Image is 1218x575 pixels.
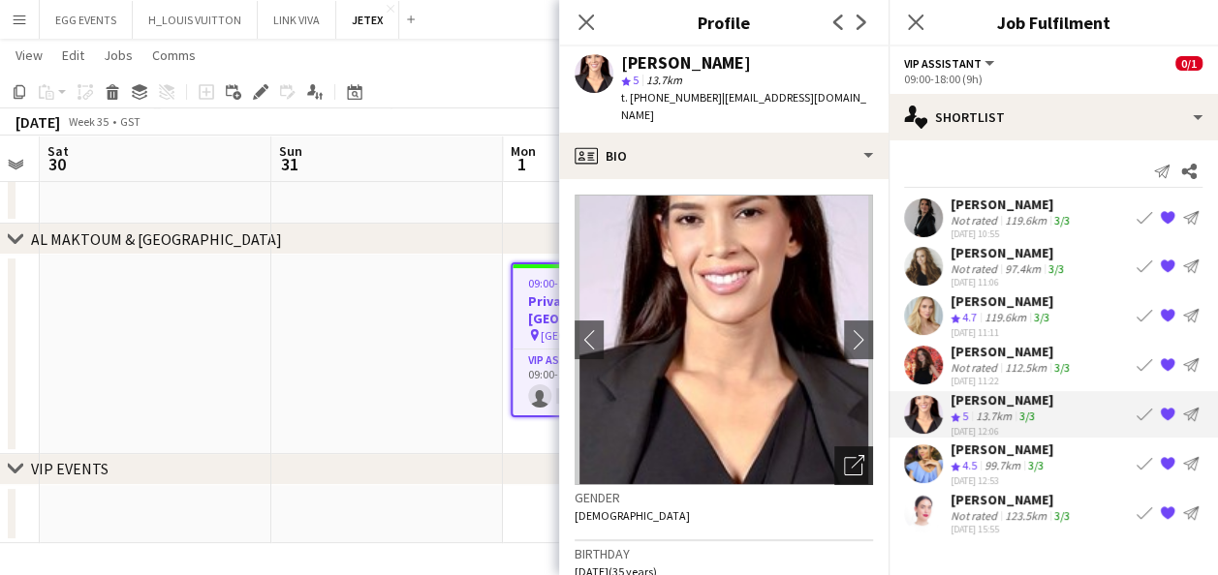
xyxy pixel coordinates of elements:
div: 119.6km [981,310,1030,326]
button: VIP Assistant [904,56,997,71]
div: [PERSON_NAME] [951,440,1053,458]
app-skills-label: 3/3 [1019,409,1035,423]
span: Edit [62,46,84,64]
h3: Gender [575,489,873,506]
span: [DEMOGRAPHIC_DATA] [575,508,690,523]
span: 31 [276,153,302,175]
div: [PERSON_NAME] [951,343,1074,360]
h3: Profile [559,10,889,35]
button: EGG EVENTS [40,1,133,39]
div: 97.4km [1001,261,1045,276]
span: Jobs [104,46,133,64]
app-card-role: VIP Assistant15A0/109:00-18:00 (9h) [513,349,726,415]
div: [DATE] 11:22 [951,375,1074,387]
div: AL MAKTOUM & [GEOGRAPHIC_DATA] [31,229,282,249]
span: Sun [279,142,302,160]
div: [PERSON_NAME] [951,491,1074,508]
div: Open photos pop-in [834,446,873,485]
h3: Private Aviation Support @ [GEOGRAPHIC_DATA] [513,292,726,327]
div: [DATE] 15:55 [951,523,1074,535]
div: [PERSON_NAME] [621,54,751,72]
app-skills-label: 3/3 [1054,508,1070,523]
a: Jobs [96,43,141,68]
div: Not rated [951,508,1001,523]
span: VIP Assistant [904,56,982,71]
div: [PERSON_NAME] [951,244,1068,261]
span: View [16,46,43,64]
div: [PERSON_NAME] [951,391,1053,409]
span: 0/1 [1175,56,1202,71]
div: VIP EVENTS [31,459,109,478]
span: 5 [962,409,968,423]
span: 4.5 [962,458,977,472]
span: Mon [511,142,536,160]
app-skills-label: 3/3 [1054,213,1070,227]
div: [DATE] 12:53 [951,474,1053,487]
span: | [EMAIL_ADDRESS][DOMAIN_NAME] [621,90,866,122]
span: [GEOGRAPHIC_DATA] - AD [541,328,670,343]
div: GST [120,114,141,129]
div: Not rated [951,360,1001,375]
span: 30 [45,153,69,175]
div: 112.5km [1001,360,1050,375]
div: Bio [559,133,889,179]
a: View [8,43,50,68]
div: Shortlist [889,94,1218,140]
span: Comms [152,46,196,64]
div: 119.6km [1001,213,1050,227]
app-job-card: 09:00-18:00 (9h)0/1Private Aviation Support @ [GEOGRAPHIC_DATA] [GEOGRAPHIC_DATA] - AD1 RoleVIP A... [511,262,728,417]
div: [DATE] 10:55 [951,227,1074,240]
button: H_LOUIS VUITTON [133,1,258,39]
div: 99.7km [981,458,1024,474]
div: 09:00-18:00 (9h) [904,72,1202,86]
app-skills-label: 3/3 [1034,310,1049,324]
span: 09:00-18:00 (9h) [528,276,607,290]
span: Week 35 [64,114,112,129]
div: [DATE] 11:06 [951,276,1068,288]
app-skills-label: 3/3 [1054,360,1070,375]
span: 4.7 [962,310,977,324]
h3: Birthday [575,545,873,562]
div: Not rated [951,261,1001,276]
div: [PERSON_NAME] [951,196,1074,213]
span: Sat [47,142,69,160]
div: Not rated [951,213,1001,227]
button: JETEX [336,1,399,39]
div: [DATE] 12:06 [951,424,1053,437]
div: [PERSON_NAME] [951,292,1053,310]
div: [DATE] 11:11 [951,326,1053,339]
div: 123.5km [1001,508,1050,523]
div: 13.7km [972,409,1015,425]
span: t. [PHONE_NUMBER] [621,90,722,105]
a: Comms [144,43,203,68]
button: LINK VIVA [258,1,336,39]
h3: Job Fulfilment [889,10,1218,35]
span: 1 [508,153,536,175]
div: [DATE] [16,112,60,132]
img: Crew avatar or photo [575,195,873,485]
span: 13.7km [642,73,686,87]
app-skills-label: 3/3 [1048,261,1064,276]
a: Edit [54,43,92,68]
app-skills-label: 3/3 [1028,458,1044,472]
span: 5 [633,73,639,87]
